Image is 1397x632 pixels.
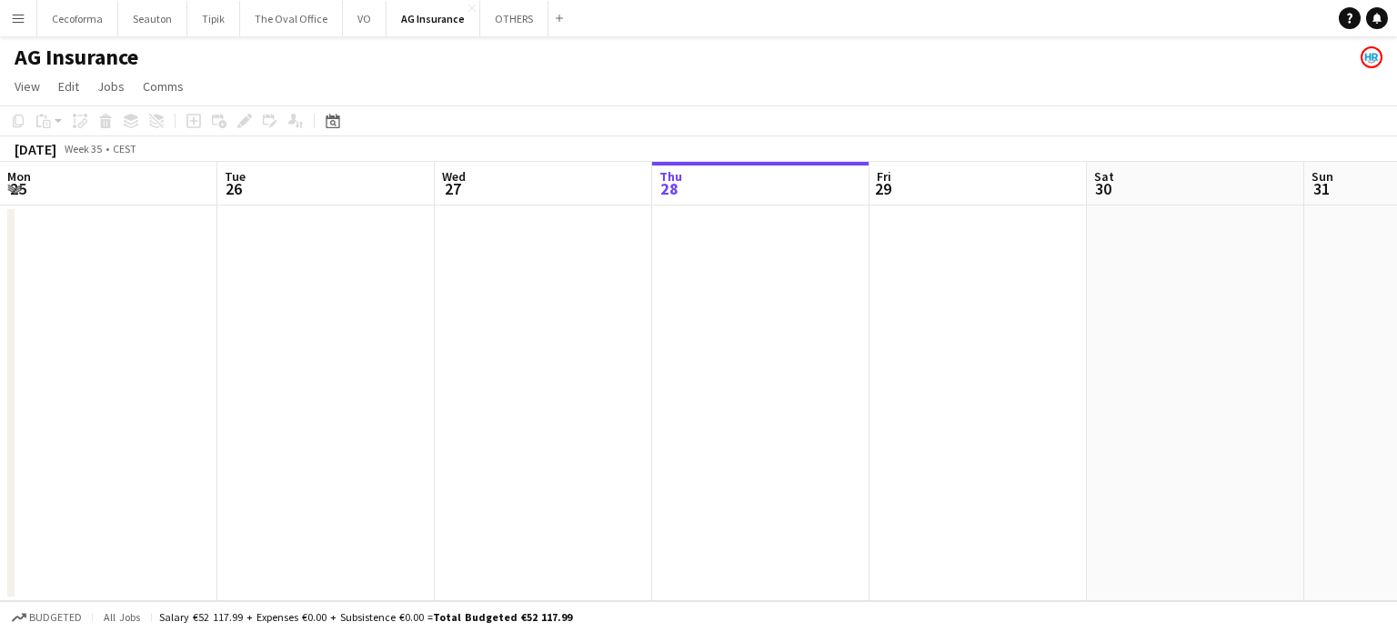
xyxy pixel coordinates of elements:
button: AG Insurance [387,1,480,36]
button: Cecoforma [37,1,118,36]
a: Comms [136,75,191,98]
button: OTHERS [480,1,548,36]
span: Budgeted [29,611,82,624]
button: Tipik [187,1,240,36]
app-user-avatar: HR Team [1361,46,1382,68]
span: Sun [1312,168,1333,185]
span: All jobs [100,610,144,624]
button: VO [343,1,387,36]
span: 30 [1091,178,1114,199]
div: CEST [113,142,136,155]
span: Fri [877,168,891,185]
div: Salary €52 117.99 + Expenses €0.00 + Subsistence €0.00 = [159,610,572,624]
button: The Oval Office [240,1,343,36]
span: 31 [1309,178,1333,199]
span: Week 35 [60,142,106,155]
a: Edit [51,75,86,98]
a: View [7,75,47,98]
span: Thu [659,168,682,185]
span: Sat [1094,168,1114,185]
span: Total Budgeted €52 117.99 [433,610,572,624]
span: 29 [874,178,891,199]
span: 27 [439,178,466,199]
span: View [15,78,40,95]
h1: AG Insurance [15,44,138,71]
span: 28 [657,178,682,199]
span: Jobs [97,78,125,95]
span: Edit [58,78,79,95]
div: [DATE] [15,140,56,158]
span: Wed [442,168,466,185]
span: Mon [7,168,31,185]
a: Jobs [90,75,132,98]
button: Seauton [118,1,187,36]
span: Comms [143,78,184,95]
button: Budgeted [9,607,85,627]
span: 25 [5,178,31,199]
span: Tue [225,168,246,185]
span: 26 [222,178,246,199]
